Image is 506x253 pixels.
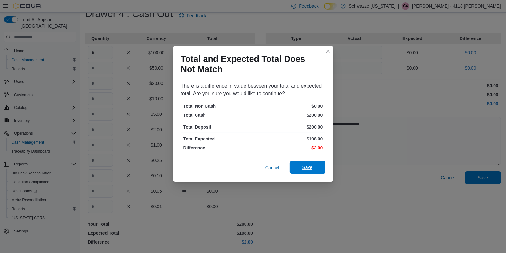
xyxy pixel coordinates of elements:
[263,161,282,174] button: Cancel
[183,112,252,118] p: Total Cash
[265,164,279,171] span: Cancel
[324,47,332,55] button: Closes this modal window
[254,124,323,130] p: $200.00
[290,161,325,174] button: Save
[183,124,252,130] p: Total Deposit
[183,136,252,142] p: Total Expected
[181,54,320,74] h1: Total and Expected Total Does Not Match
[302,164,313,171] span: Save
[183,145,252,151] p: Difference
[254,103,323,109] p: $0.00
[254,136,323,142] p: $198.00
[254,112,323,118] p: $200.00
[183,103,252,109] p: Total Non Cash
[254,145,323,151] p: $2.00
[181,82,325,97] div: There is a difference in value between your total and expected total. Are you sure you would like...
